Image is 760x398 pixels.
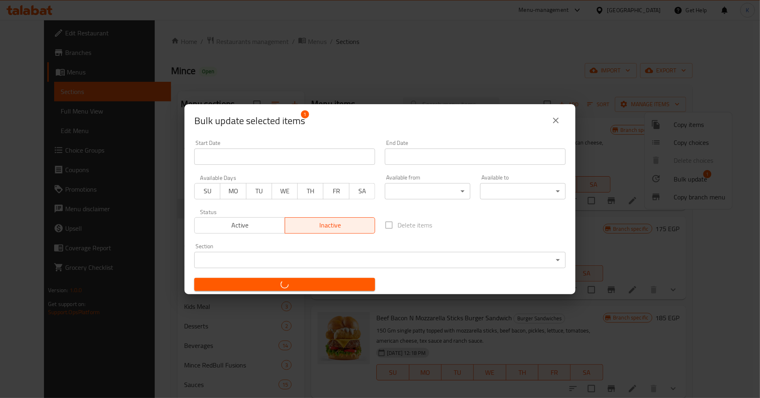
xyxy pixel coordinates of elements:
[546,111,566,130] button: close
[194,217,285,234] button: Active
[349,183,375,199] button: SA
[198,219,282,231] span: Active
[323,183,349,199] button: FR
[297,183,323,199] button: TH
[275,185,294,197] span: WE
[398,220,432,230] span: Delete items
[480,183,566,199] div: ​
[194,183,220,199] button: SU
[198,185,217,197] span: SU
[327,185,346,197] span: FR
[220,183,246,199] button: MO
[246,183,272,199] button: TU
[194,114,305,127] span: Selected items count
[301,110,309,118] span: 1
[250,185,269,197] span: TU
[301,185,320,197] span: TH
[385,183,470,199] div: ​
[353,185,372,197] span: SA
[224,185,243,197] span: MO
[194,252,566,268] div: ​
[285,217,376,234] button: Inactive
[272,183,298,199] button: WE
[288,219,372,231] span: Inactive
